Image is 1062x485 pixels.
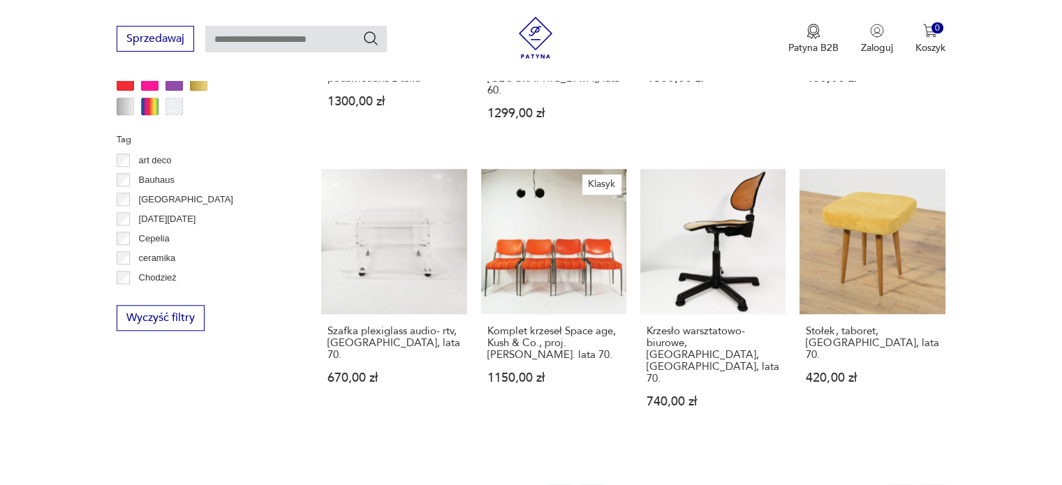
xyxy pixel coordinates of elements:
[647,396,779,408] p: 740,00 zł
[647,72,779,84] p: 1300,00 zł
[788,24,839,54] button: Patyna B2B
[139,290,174,305] p: Ćmielów
[788,41,839,54] p: Patyna B2B
[806,72,938,84] p: 400,00 zł
[327,96,460,107] p: 1300,00 zł
[870,24,884,38] img: Ikonka użytkownika
[923,24,937,38] img: Ikona koszyka
[931,22,943,34] div: 0
[139,192,233,207] p: [GEOGRAPHIC_DATA]
[487,49,620,96] h3: Para krzeseł Canasta, [DEMOGRAPHIC_DATA], [GEOGRAPHIC_DATA], lata 60.
[487,107,620,119] p: 1299,00 zł
[139,172,175,188] p: Bauhaus
[327,325,460,361] h3: Szafka plexiglass audio- rtv, [GEOGRAPHIC_DATA], lata 70.
[139,251,176,266] p: ceramika
[139,153,172,168] p: art deco
[861,24,893,54] button: Zaloguj
[487,372,620,384] p: 1150,00 zł
[640,169,786,435] a: Krzesło warsztatowo- biurowe, Sedus, Niemcy, lata 70.Krzesło warsztatowo- biurowe, [GEOGRAPHIC_DA...
[321,169,466,435] a: Szafka plexiglass audio- rtv, Włochy, lata 70.Szafka plexiglass audio- rtv, [GEOGRAPHIC_DATA], la...
[117,132,288,147] p: Tag
[481,169,626,435] a: KlasykKomplet krzeseł Space age, Kush & Co., proj. Prof. Hans Ell. lata 70.Komplet krzeseł Space ...
[327,372,460,384] p: 670,00 zł
[861,41,893,54] p: Zaloguj
[647,325,779,385] h3: Krzesło warsztatowo- biurowe, [GEOGRAPHIC_DATA], [GEOGRAPHIC_DATA], lata 70.
[806,372,938,384] p: 420,00 zł
[915,41,945,54] p: Koszyk
[915,24,945,54] button: 0Koszyk
[487,325,620,361] h3: Komplet krzeseł Space age, Kush & Co., proj. [PERSON_NAME]. lata 70.
[515,17,556,59] img: Patyna - sklep z meblami i dekoracjami vintage
[806,24,820,39] img: Ikona medalu
[117,26,194,52] button: Sprzedawaj
[806,325,938,361] h3: Stołek, taboret, [GEOGRAPHIC_DATA], lata 70.
[139,231,170,246] p: Cepelia
[139,211,196,227] p: [DATE][DATE]
[788,24,839,54] a: Ikona medaluPatyna B2B
[799,169,945,435] a: Stołek, taboret, Polska, lata 70.Stołek, taboret, [GEOGRAPHIC_DATA], lata 70.420,00 zł
[117,305,205,331] button: Wyczyść filtry
[327,49,460,84] h3: [PERSON_NAME] z sekretarzykiem podświetlana z teku
[362,30,379,47] button: Szukaj
[139,270,177,285] p: Chodzież
[117,35,194,45] a: Sprzedawaj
